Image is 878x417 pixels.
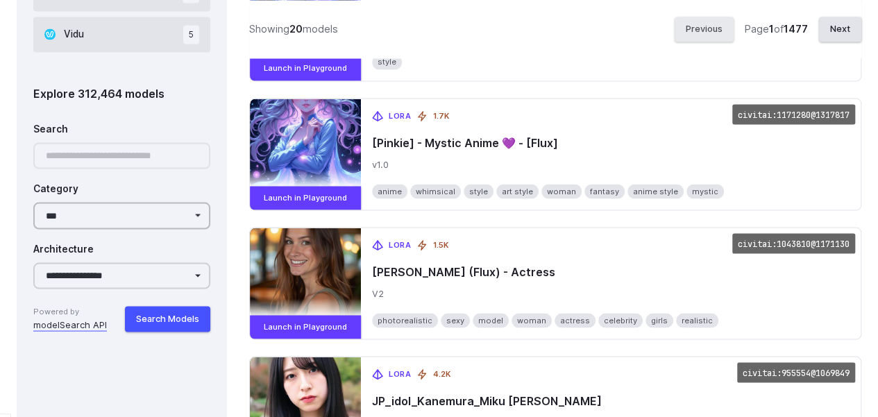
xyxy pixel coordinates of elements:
[33,202,210,229] select: Category
[33,318,107,332] a: modelSearch API
[433,239,448,251] span: 1.5K
[33,17,210,52] button: Vidu 5
[289,24,303,35] strong: 20
[33,262,210,289] select: Architecture
[33,121,68,137] label: Search
[598,313,643,327] span: celebrity
[464,184,493,198] span: style
[675,17,734,42] button: Previous
[473,313,509,327] span: model
[541,184,582,198] span: woman
[389,368,411,380] span: LoRA
[33,85,210,103] div: Explore 312,464 models
[183,25,199,44] span: 5
[372,394,850,407] span: JP_idol_Kanemura_Miku [PERSON_NAME]
[584,184,625,198] span: fantasy
[372,313,438,327] span: photorealistic
[372,265,850,278] span: [PERSON_NAME] (Flux) - Actress
[441,313,470,327] span: sexy
[249,22,338,37] div: Showing models
[372,158,850,171] span: v1.0
[389,110,411,122] span: LoRA
[372,287,850,300] span: V2
[250,99,361,187] img: [Pinkie] - Mystic Anime 💜 - [Flux]
[410,184,461,198] span: whimsical
[737,362,855,382] code: civitai:955554@1069849
[819,17,861,42] button: Next
[732,233,855,253] code: civitai:1043810@1171130
[372,184,407,198] span: anime
[250,228,361,316] img: Alice Evans (Flux) - Actress
[33,241,94,257] label: Architecture
[433,110,449,122] span: 1.7K
[555,313,596,327] span: actress
[512,313,552,327] span: woman
[389,239,411,251] span: LoRA
[64,27,84,42] span: Vidu
[745,22,808,37] div: Page of
[33,305,107,318] span: Powered by
[433,368,450,380] span: 4.2K
[645,313,673,327] span: girls
[732,104,855,124] code: civitai:1171280@1317817
[686,184,724,198] span: mystic
[125,306,210,331] button: Search Models
[372,55,402,69] span: style
[784,24,808,35] strong: 1477
[627,184,684,198] span: anime style
[496,184,539,198] span: art style
[33,181,78,196] label: Category
[676,313,718,327] span: realistic
[769,24,774,35] strong: 1
[372,136,850,149] span: [Pinkie] - Mystic Anime 💜 - [Flux]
